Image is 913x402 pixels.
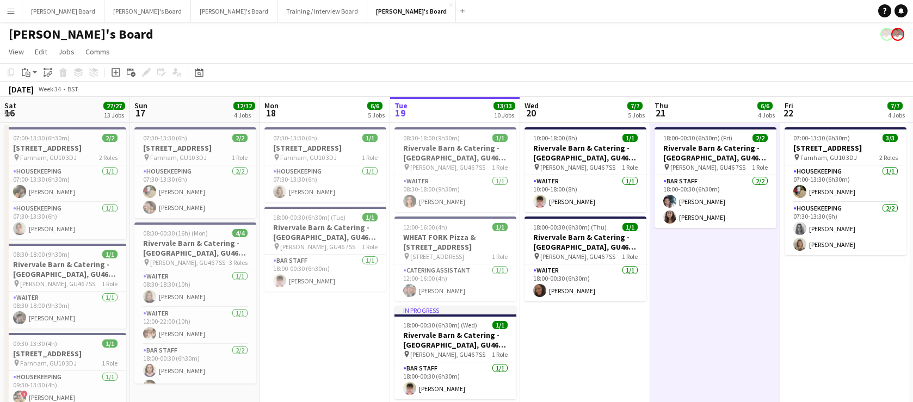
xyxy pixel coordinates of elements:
span: 6/6 [757,102,773,110]
app-job-card: 07:00-13:30 (6h30m)2/2[STREET_ADDRESS] Farnham, GU10 3DJ2 RolesHousekeeping1/107:00-13:30 (6h30m)... [4,127,126,239]
span: 07:30-13:30 (6h) [143,134,187,142]
span: 1 Role [492,252,508,261]
span: [PERSON_NAME], GU46 7SS [540,163,615,171]
span: 1/1 [622,134,638,142]
h3: [STREET_ADDRESS] [134,143,256,153]
span: 1 Role [102,359,118,367]
span: [PERSON_NAME], GU46 7SS [20,280,95,288]
span: 2/2 [752,134,768,142]
span: 1/1 [622,223,638,231]
span: 07:00-13:30 (6h30m) [13,134,70,142]
span: Sun [134,101,147,110]
span: 18:00-00:30 (6h30m) (Wed) [403,321,477,329]
span: View [9,47,24,57]
h1: [PERSON_NAME]'s Board [9,26,153,42]
span: Mon [264,101,279,110]
span: 7/7 [627,102,643,110]
div: 18:00-00:30 (6h30m) (Thu)1/1Rivervale Barn & Catering - [GEOGRAPHIC_DATA], GU46 7SS [PERSON_NAME]... [525,217,646,301]
app-card-role: Waiter1/112:00-22:00 (10h)[PERSON_NAME] [134,307,256,344]
span: 1/1 [492,321,508,329]
h3: Rivervale Barn & Catering - [GEOGRAPHIC_DATA], GU46 7SS [525,143,646,163]
a: View [4,45,28,59]
app-job-card: 07:30-13:30 (6h)1/1[STREET_ADDRESS] Farnham, GU10 3DJ1 RoleHousekeeping1/107:30-13:30 (6h)[PERSON... [264,127,386,202]
span: 2 Roles [879,153,898,162]
app-card-role: Waiter1/108:30-18:30 (10h)[PERSON_NAME] [134,270,256,307]
span: 10:00-18:00 (8h) [533,134,577,142]
app-job-card: 08:30-00:30 (16h) (Mon)4/4Rivervale Barn & Catering - [GEOGRAPHIC_DATA], GU46 7SS [PERSON_NAME], ... [134,222,256,384]
a: Edit [30,45,52,59]
span: 20 [523,107,539,119]
span: Edit [35,47,47,57]
span: 12:00-16:00 (4h) [403,223,447,231]
app-user-avatar: Jakub Zalibor [891,28,904,41]
app-job-card: 08:30-18:00 (9h30m)1/1Rivervale Barn & Catering - [GEOGRAPHIC_DATA], GU46 7SS [PERSON_NAME], GU46... [394,127,516,212]
app-job-card: 07:00-13:30 (6h30m)3/3[STREET_ADDRESS] Farnham, GU10 3DJ2 RolesHousekeeping1/107:00-13:30 (6h30m)... [785,127,906,255]
span: Farnham, GU10 3DJ [20,359,77,367]
span: 1/1 [362,134,378,142]
app-card-role: Waiter1/118:00-00:30 (6h30m)[PERSON_NAME] [525,264,646,301]
span: 2/2 [232,134,248,142]
span: 3 Roles [229,258,248,267]
div: 5 Jobs [368,111,385,119]
span: 18:00-00:30 (6h30m) (Tue) [273,213,346,221]
span: 19 [393,107,408,119]
span: 1 Role [752,163,768,171]
span: 6/6 [367,102,383,110]
span: Farnham, GU10 3DJ [20,153,77,162]
h3: [STREET_ADDRESS] [264,143,386,153]
app-job-card: 18:00-00:30 (6h30m) (Tue)1/1Rivervale Barn & Catering - [GEOGRAPHIC_DATA], GU46 7SS [PERSON_NAME]... [264,207,386,292]
span: Tue [394,101,408,110]
span: Farnham, GU10 3DJ [280,153,337,162]
app-card-role: Housekeeping2/207:30-13:30 (6h)[PERSON_NAME][PERSON_NAME] [134,165,256,218]
span: 1 Role [492,350,508,358]
app-user-avatar: Jakub Zalibor [880,28,893,41]
span: 1 Role [102,280,118,288]
span: 22 [783,107,793,119]
app-job-card: In progress18:00-00:30 (6h30m) (Wed)1/1Rivervale Barn & Catering - [GEOGRAPHIC_DATA], GU46 7SS [P... [394,306,516,399]
span: [PERSON_NAME], GU46 7SS [670,163,745,171]
span: Thu [655,101,668,110]
span: 18:00-00:30 (6h30m) (Fri) [663,134,732,142]
app-card-role: Housekeeping2/207:30-13:30 (6h)[PERSON_NAME][PERSON_NAME] [785,202,906,255]
a: Jobs [54,45,79,59]
span: [PERSON_NAME], GU46 7SS [150,258,225,267]
span: 2/2 [102,134,118,142]
h3: Rivervale Barn & Catering - [GEOGRAPHIC_DATA], GU46 7SS [134,238,256,258]
span: Comms [85,47,110,57]
span: 07:00-13:30 (6h30m) [793,134,850,142]
div: 4 Jobs [888,111,905,119]
span: 21 [653,107,668,119]
span: Fri [785,101,793,110]
app-job-card: 12:00-16:00 (4h)1/1WHEAT FORK Pizza & [STREET_ADDRESS] [STREET_ADDRESS]1 RoleCatering Assistant1/... [394,217,516,301]
a: Comms [81,45,114,59]
h3: WHEAT FORK Pizza & [STREET_ADDRESS] [394,232,516,252]
div: [DATE] [9,84,34,95]
div: BST [67,85,78,93]
span: 08:30-00:30 (16h) (Mon) [143,229,208,237]
span: 13/13 [493,102,515,110]
span: 07:30-13:30 (6h) [273,134,317,142]
span: Wed [525,101,539,110]
span: 16 [3,107,16,119]
app-card-role: Waiter1/110:00-18:00 (8h)[PERSON_NAME] [525,175,646,212]
span: 1 Role [362,243,378,251]
span: ! [21,391,28,397]
span: 1 Role [622,252,638,261]
app-card-role: Housekeeping1/107:30-13:30 (6h)[PERSON_NAME] [264,165,386,202]
span: Sat [4,101,16,110]
span: 3/3 [883,134,898,142]
span: [STREET_ADDRESS] [410,252,464,261]
app-job-card: 08:30-18:00 (9h30m)1/1Rivervale Barn & Catering - [GEOGRAPHIC_DATA], GU46 7SS [PERSON_NAME], GU46... [4,244,126,329]
h3: Rivervale Barn & Catering - [GEOGRAPHIC_DATA], GU46 7SS [655,143,776,163]
h3: Rivervale Barn & Catering - [GEOGRAPHIC_DATA], GU46 7SS [264,222,386,242]
span: 1/1 [102,250,118,258]
div: In progress [394,306,516,314]
span: Farnham, GU10 3DJ [150,153,207,162]
span: [PERSON_NAME], GU46 7SS [410,163,485,171]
